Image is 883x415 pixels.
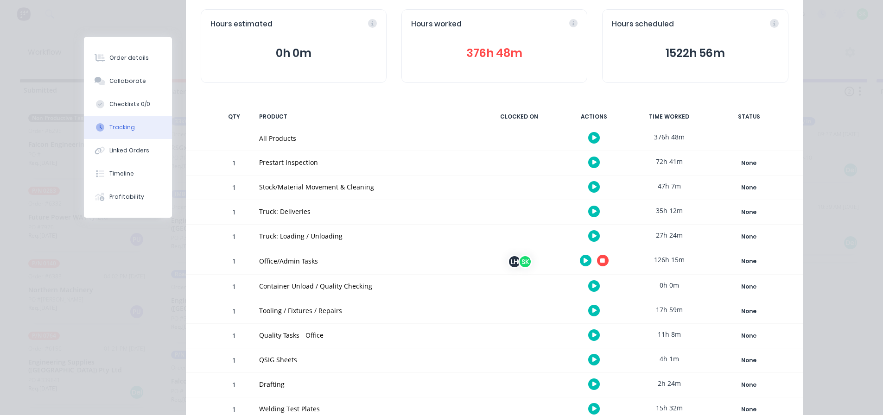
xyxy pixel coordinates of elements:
div: 376h 48m [635,126,704,147]
div: None [716,281,782,293]
div: 1 [220,201,248,224]
button: 0h 0m [210,44,377,62]
div: Checklists 0/0 [109,100,150,108]
div: Drafting [259,379,473,389]
button: None [715,181,783,194]
div: TIME WORKED [635,107,704,126]
button: None [715,329,783,342]
div: None [716,157,782,169]
span: Hours worked [411,19,462,30]
button: Timeline [84,162,172,185]
button: None [715,157,783,170]
div: 2h 24m [635,373,704,394]
button: None [715,206,783,219]
button: Profitability [84,185,172,208]
div: Truck: Deliveries [259,207,473,216]
button: Linked Orders [84,139,172,162]
div: 1 [220,325,248,348]
div: 1 [220,152,248,175]
div: 1 [220,276,248,299]
button: None [715,255,783,268]
div: Collaborate [109,77,146,85]
button: None [715,354,783,367]
div: None [716,182,782,194]
button: Tracking [84,116,172,139]
div: 1 [220,226,248,249]
button: 376h 48m [411,44,578,62]
div: Container Unload / Quality Checking [259,281,473,291]
div: None [716,206,782,218]
button: None [715,230,783,243]
div: QTY [220,107,248,126]
div: 72h 41m [635,151,704,172]
div: ACTIONS [559,107,629,126]
div: QSIG Sheets [259,355,473,365]
div: None [716,354,782,366]
button: Order details [84,46,172,69]
div: 17h 59m [635,299,704,320]
div: 11h 8m [635,324,704,345]
div: LH [508,255,521,269]
div: Timeline [109,170,134,178]
button: None [715,280,783,293]
div: 1 [220,177,248,200]
div: 27h 24m [635,225,704,245]
div: 1 [220,350,248,372]
div: Truck: Loading / Unloading [259,231,473,241]
div: Stock/Material Movement & Cleaning [259,182,473,192]
button: None [715,378,783,391]
div: 126h 15m [635,249,704,270]
div: Office/Admin Tasks [259,256,473,266]
button: None [715,305,783,318]
div: None [716,305,782,317]
div: 1 [220,301,248,323]
div: Welding Test Plates [259,404,473,414]
div: Prestart Inspection [259,157,473,167]
div: Tracking [109,123,135,132]
button: Collaborate [84,69,172,93]
div: Linked Orders [109,146,149,155]
div: 4h 1m [635,348,704,369]
div: Profitability [109,193,144,201]
div: 47h 7m [635,176,704,196]
div: None [716,379,782,391]
button: 1522h 56m [612,44,778,62]
div: None [716,330,782,342]
div: None [716,231,782,243]
div: All Products [259,133,473,143]
div: 0h 0m [635,275,704,296]
span: Hours scheduled [612,19,674,30]
div: Quality Tasks - Office [259,330,473,340]
div: 1 [220,374,248,397]
div: STATUS [710,107,788,126]
div: Order details [109,54,149,62]
button: Checklists 0/0 [84,93,172,116]
div: None [716,255,782,267]
span: Hours estimated [210,19,273,30]
div: 1 [220,251,248,274]
div: CLOCKED ON [484,107,554,126]
div: PRODUCT [254,107,479,126]
div: SK [518,255,532,269]
div: Tooling / Fixtures / Repairs [259,306,473,315]
div: 35h 12m [635,200,704,221]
